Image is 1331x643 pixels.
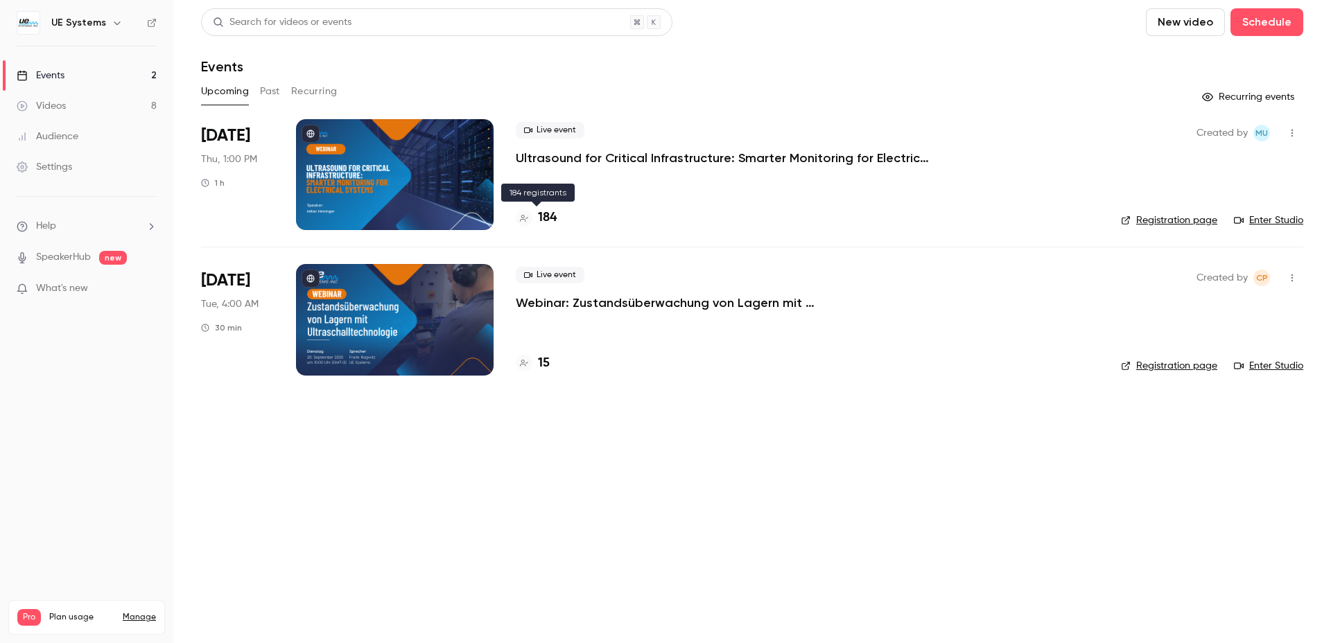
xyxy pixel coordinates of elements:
a: Registration page [1121,213,1217,227]
button: Past [260,80,280,103]
span: [DATE] [201,270,250,292]
span: MU [1255,125,1268,141]
a: Enter Studio [1234,359,1303,373]
span: new [99,251,127,265]
h4: 184 [538,209,557,227]
div: Settings [17,160,72,174]
button: Recurring events [1196,86,1303,108]
span: Live event [516,267,584,283]
span: Cláudia Pereira [1253,270,1270,286]
h4: 15 [538,354,550,373]
div: Sep 18 Thu, 1:00 PM (America/New York) [201,119,274,230]
span: Help [36,219,56,234]
span: Created by [1197,125,1248,141]
button: New video [1146,8,1225,36]
span: Created by [1197,270,1248,286]
span: Live event [516,122,584,139]
div: 30 min [201,322,242,333]
a: Enter Studio [1234,213,1303,227]
span: Thu, 1:00 PM [201,152,257,166]
a: Registration page [1121,359,1217,373]
div: Audience [17,130,78,143]
a: Ultrasound for Critical Infrastructure: Smarter Monitoring for Electrical Systems [516,150,932,166]
li: help-dropdown-opener [17,219,157,234]
button: Recurring [291,80,338,103]
a: SpeakerHub [36,250,91,265]
span: Tue, 4:00 AM [201,297,259,311]
h6: UE Systems [51,16,106,30]
h1: Events [201,58,243,75]
div: 1 h [201,177,225,188]
img: UE Systems [17,12,40,34]
a: Manage [123,612,156,623]
button: Schedule [1230,8,1303,36]
div: Search for videos or events [213,15,351,30]
div: Events [17,69,64,82]
button: Upcoming [201,80,249,103]
a: 184 [516,209,557,227]
span: What's new [36,281,88,296]
span: Pro [17,609,41,626]
iframe: Noticeable Trigger [140,283,157,295]
span: Marketing UE Systems [1253,125,1270,141]
a: 15 [516,354,550,373]
span: CP [1256,270,1268,286]
span: [DATE] [201,125,250,147]
span: Plan usage [49,612,114,623]
a: Webinar: Zustandsüberwachung von Lagern mit Ultraschalltechnologie [516,294,932,311]
div: Sep 30 Tue, 10:00 AM (Europe/Amsterdam) [201,264,274,375]
div: Videos [17,99,66,113]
